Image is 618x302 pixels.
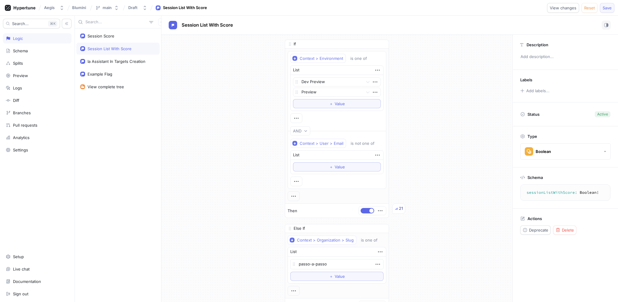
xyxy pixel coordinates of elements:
p: Description [527,42,548,47]
div: is one of [361,238,377,243]
span: Delete [562,228,574,232]
div: main [103,5,112,10]
div: Sign out [13,291,28,296]
div: Splits [13,61,23,66]
div: Boolean [536,149,551,154]
span: Search... [12,22,29,25]
span: ＋ [329,165,333,169]
button: View changes [547,3,579,13]
button: ＋Value [293,162,381,171]
button: Boolean [520,143,611,160]
p: Schema [527,175,543,180]
div: Draft [128,5,138,10]
span: Save [603,6,612,10]
div: Aegis [44,5,55,10]
button: main [93,3,121,13]
div: Documentation [13,279,41,284]
button: AND [290,126,310,135]
span: ＋ [329,102,333,106]
p: If [294,41,296,47]
p: Type [527,134,537,139]
div: Logs [13,86,22,90]
div: Diff [13,98,19,103]
div: K [48,21,57,27]
div: View complete tree [88,84,124,89]
input: Search... [85,19,147,25]
div: List [290,249,297,255]
div: is one of [350,56,367,61]
span: Blumini [72,5,86,10]
div: is not one of [351,141,374,146]
div: List [293,152,299,158]
div: Logic [13,36,23,41]
button: Aegis [42,3,67,13]
span: View changes [550,6,576,10]
button: is one of [348,54,376,63]
button: Context > User > Email [290,139,346,148]
div: Session Score [88,34,114,38]
div: Branches [13,110,31,115]
div: Preview [13,73,28,78]
div: List [293,67,299,73]
button: Search...K [3,19,60,28]
button: Delete [553,226,576,235]
button: Deprecate [520,226,551,235]
span: Deprecate [529,228,548,232]
div: Analytics [13,135,30,140]
div: Setup [13,254,24,259]
div: Context > Environment [300,56,343,61]
button: Context > Organization > Slug [288,235,356,245]
button: is one of [358,235,386,245]
div: 21 [399,206,403,212]
div: Example Flag [88,72,112,76]
textarea: passo-a-passo [290,259,384,269]
span: ＋ [329,274,333,278]
button: Reset [581,3,597,13]
p: Actions [527,216,542,221]
div: Live chat [13,267,30,271]
a: Documentation [3,276,72,287]
div: Context > User > Email [300,141,343,146]
button: is not one of [348,139,383,148]
div: Context > Organization > Slug [297,238,354,243]
div: Session List With Score [163,5,207,11]
p: Else If [294,226,305,232]
button: Context > Environment [290,54,346,63]
div: Ia Assistant In Targets Creation [88,59,145,64]
div: Active [597,112,608,117]
button: ＋Value [290,272,384,281]
div: Settings [13,148,28,152]
span: Value [335,274,345,278]
p: Status [527,110,540,119]
div: Schema [13,48,28,53]
p: Labels [520,77,532,82]
p: Then [288,208,297,214]
div: Pull requests [13,123,37,128]
button: Draft [126,3,150,13]
span: Value [335,165,345,169]
span: Session List With Score [182,23,233,28]
button: ＋Value [293,99,381,108]
button: Save [600,3,614,13]
button: Add labels... [518,87,551,95]
div: AND [293,128,301,134]
textarea: sessionListWithScore: Boolean! [523,187,608,198]
div: Session List With Score [88,46,132,51]
p: Add description... [518,52,613,62]
span: Value [335,102,345,106]
span: Reset [584,6,595,10]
